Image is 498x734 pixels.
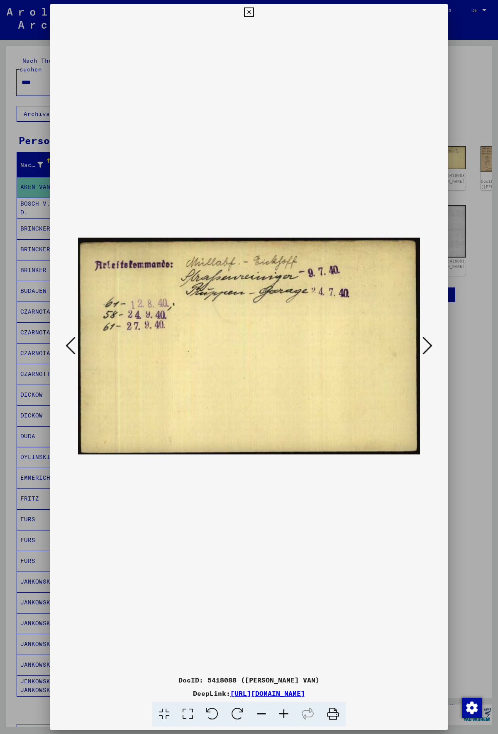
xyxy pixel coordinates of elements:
div: DeepLink: [50,688,448,698]
img: Zustimmung ändern [462,698,482,718]
img: 002.jpg [78,21,420,672]
div: DocID: 5418088 ([PERSON_NAME] VAN) [50,675,448,685]
a: [URL][DOMAIN_NAME] [230,689,305,697]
